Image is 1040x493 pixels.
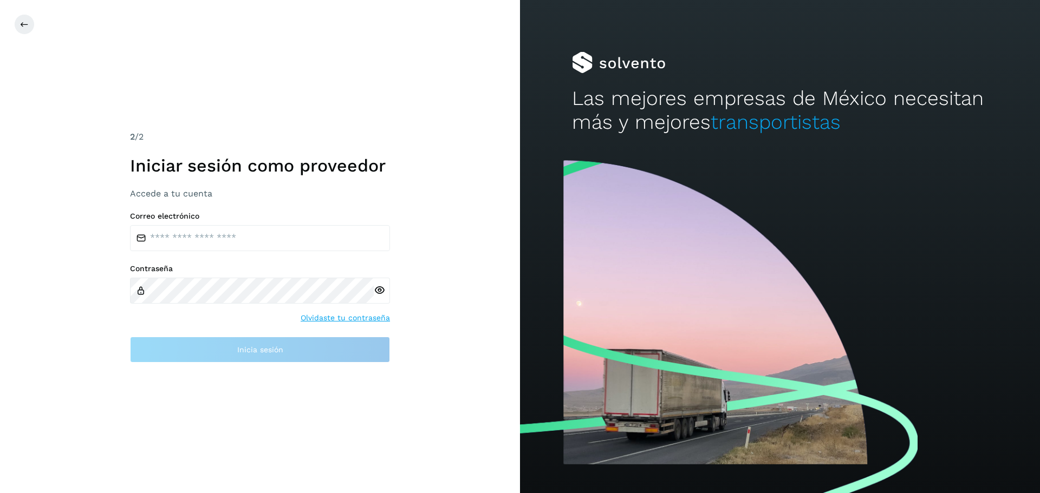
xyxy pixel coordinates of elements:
button: Inicia sesión [130,337,390,363]
a: Olvidaste tu contraseña [301,312,390,324]
span: 2 [130,132,135,142]
span: transportistas [711,110,841,134]
div: /2 [130,130,390,143]
h3: Accede a tu cuenta [130,188,390,199]
h1: Iniciar sesión como proveedor [130,155,390,176]
span: Inicia sesión [237,346,283,353]
h2: Las mejores empresas de México necesitan más y mejores [572,87,988,135]
label: Contraseña [130,264,390,273]
label: Correo electrónico [130,212,390,221]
